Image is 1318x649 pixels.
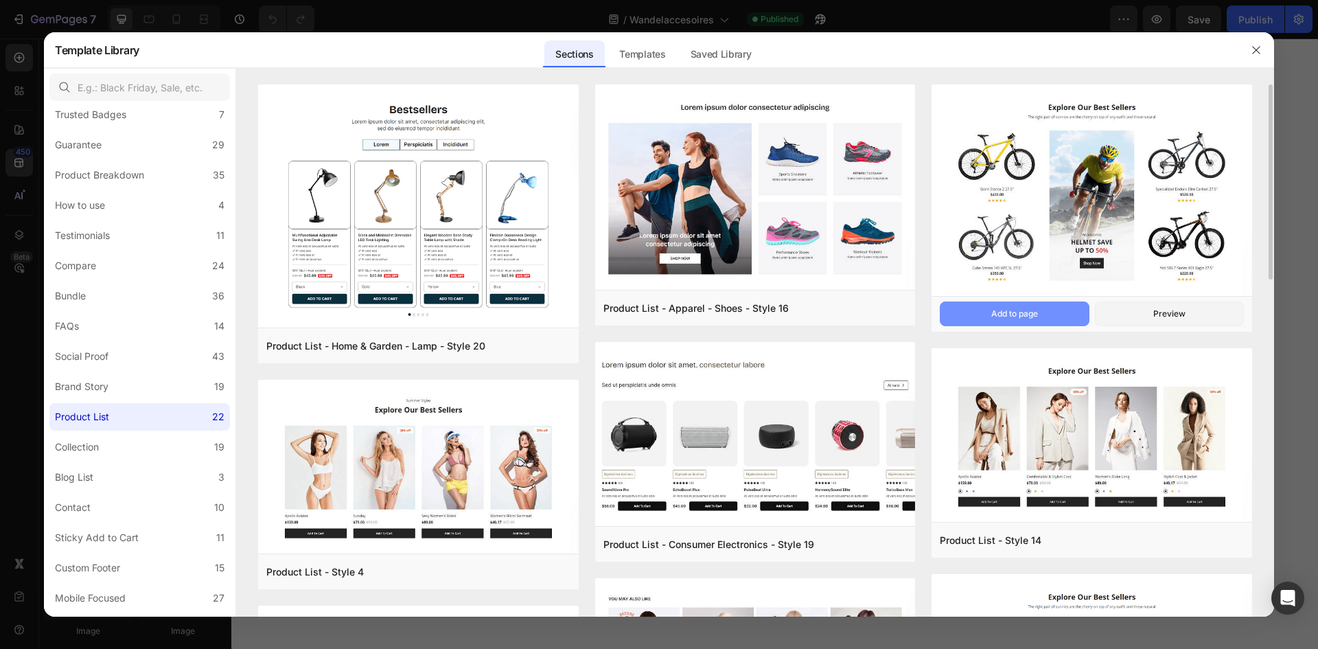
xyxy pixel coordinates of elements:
input: E.g.: Black Friday, Sale, etc. [49,73,230,101]
div: 22 [212,409,224,425]
div: 43 [212,348,224,365]
div: Preview [1153,308,1186,320]
img: gempages_562201034588422945-0788504e-8398-4c56-b9d3-bb9c8739ca6c.png [400,536,476,562]
img: pl20.png [258,84,579,330]
div: 11 [216,227,224,244]
img: pl16.png [595,84,916,293]
div: Guarantee [55,137,102,153]
div: FAQs [55,318,79,334]
div: Custom Footer [55,560,120,576]
div: Brand Story [55,378,108,395]
div: 4 [218,197,224,214]
div: 19 [214,439,224,455]
div: Product List - Home & Garden - Lamp - Style 20 [266,338,485,354]
div: Product List - Apparel - Shoes - Style 16 [603,300,789,317]
div: Product Breakdown [55,167,144,183]
div: Contact [55,499,91,516]
div: Product List - Style 14 [940,532,1041,549]
div: Saved Library [680,41,763,68]
div: Open Intercom Messenger [1271,582,1304,615]
div: 36 [212,288,224,304]
p: “Trixie is een bekend Duits merk dat gespecialiseerd is in producten voor huisdieren, met een ste... [133,405,321,462]
div: Social Proof [55,348,108,365]
a: Shop Now [500,214,587,244]
img: gempages_562201034588422945-519eba95-5df4-4dcc-be67-3a46e1c971d7.png [189,479,264,555]
a: HALSBANDEN [207,181,317,199]
div: Product List [55,409,109,425]
div: Blog List [55,469,93,486]
div: 29 [212,137,224,153]
div: Bundle [55,288,86,304]
div: Sections [544,41,604,68]
div: Mobile Focused [55,590,126,606]
a: Shop Now [218,214,305,244]
img: pl5.png [932,84,1252,299]
div: Product List - Consumer Electronics - Style 19 [603,536,814,553]
div: 11 [216,530,224,546]
div: 24 [212,258,224,274]
img: pl14.png [932,348,1252,525]
button: Add to page [940,301,1089,326]
h3: RIEMEN [452,179,636,203]
div: 27 [213,590,224,606]
img: pl4.png [258,380,579,556]
p: “Zolux is een [PERSON_NAME] dat staat voor kwaliteit, comfort en welzijn van huisdieren — waarond... [766,405,954,505]
div: 14 [214,318,224,334]
div: 7 [219,106,224,123]
div: Shop Now [233,222,277,236]
img: pl19.png [595,342,916,529]
div: 3 [218,469,224,486]
div: 35 [213,167,224,183]
div: Compare [55,258,96,274]
p: “Het merk Flexi staat bekend als de uitvinder van de uitschuifbare hondenriem — een [DEMOGRAPHIC_... [555,405,743,476]
div: Sticky Add to Cart [55,530,139,546]
div: Product List - Style 4 [266,564,364,580]
div: 10 [214,499,224,516]
button: Preview [1095,301,1244,326]
div: 15 [215,560,224,576]
h2: Merken [132,369,956,387]
div: Collection [55,439,99,455]
div: Templates [608,41,676,68]
div: Shop Now [514,222,558,236]
div: Trusted Badges [55,106,126,123]
div: Add to page [991,308,1038,320]
div: 19 [214,378,224,395]
h2: Template Library [55,32,139,68]
div: How to use [55,197,105,214]
div: Testimonials [55,227,110,244]
img: gempages_562201034588422945-3996a314-30c0-4473-9e9f-b3e4c8cd17b1.png [611,494,686,569]
h3: TUIGEN [733,179,917,203]
p: “KONG Company is een Amerikaans merk dat bekend staat om zijn duurzame, interactieve hondenspeelg... [344,405,532,519]
a: Shop Now [781,214,868,244]
img: gempages_562201034588422945-8cba7a8d-98d6-4b42-a35b-14ac768e7c86.jpg [822,523,898,545]
div: Shop Now [796,222,840,236]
